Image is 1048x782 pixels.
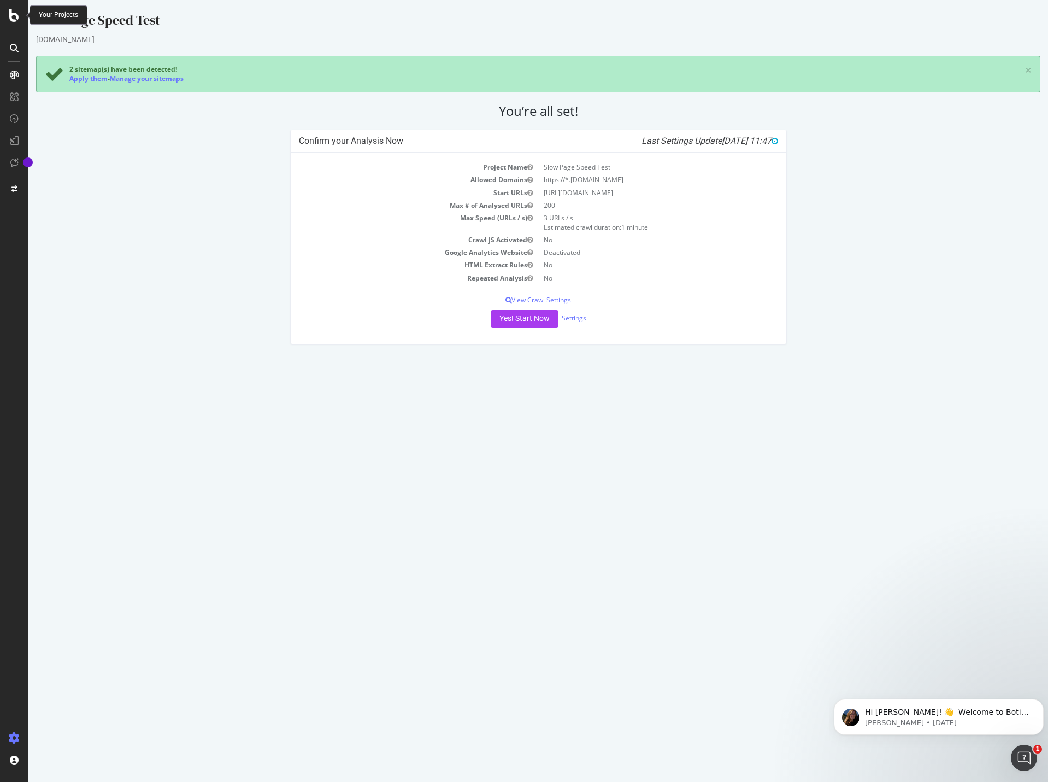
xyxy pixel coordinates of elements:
td: Allowed Domains [270,173,510,186]
h2: You’re all set! [8,103,1012,119]
div: Slow Page Speed Test [8,11,1012,34]
td: [URL][DOMAIN_NAME] [510,186,750,199]
td: 3 URLs / s Estimated crawl duration: [510,212,750,234]
button: Yes! Start Now [462,310,530,328]
td: Deactivated [510,246,750,259]
i: Last Settings Update [613,136,750,147]
div: - [41,74,155,83]
iframe: Intercom live chat [1011,745,1037,771]
p: Message from Laura, sent 3w ago [36,42,201,52]
td: Max # of Analysed URLs [270,199,510,212]
p: View Crawl Settings [270,295,750,305]
td: Project Name [270,161,510,173]
td: No [510,234,750,246]
iframe: Intercom notifications message [829,676,1048,752]
td: Google Analytics Website [270,246,510,259]
span: 1 [1033,745,1042,754]
td: 200 [510,199,750,212]
span: 2 sitemap(s) have been detected! [41,65,149,74]
a: Apply them [41,74,79,83]
td: No [510,272,750,284]
a: Settings [533,313,558,323]
td: Max Speed (URLs / s) [270,212,510,234]
td: https://*.[DOMAIN_NAME] [510,173,750,186]
td: Repeated Analysis [270,272,510,284]
span: 1 minute [593,223,620,232]
div: Tooltip anchor [23,157,33,167]
div: [DOMAIN_NAME] [8,34,1012,45]
div: Your Projects [39,10,78,20]
td: Crawl JS Activated [270,234,510,246]
span: [DATE] 11:47 [693,136,750,146]
h4: Confirm your Analysis Now [270,136,750,147]
td: Start URLs [270,186,510,199]
td: No [510,259,750,271]
a: Manage your sitemaps [81,74,155,83]
a: × [997,65,1003,76]
td: Slow Page Speed Test [510,161,750,173]
span: Hi [PERSON_NAME]! 👋 Welcome to Botify chat support! Have a question? Reply to this message and ou... [36,32,199,84]
td: HTML Extract Rules [270,259,510,271]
